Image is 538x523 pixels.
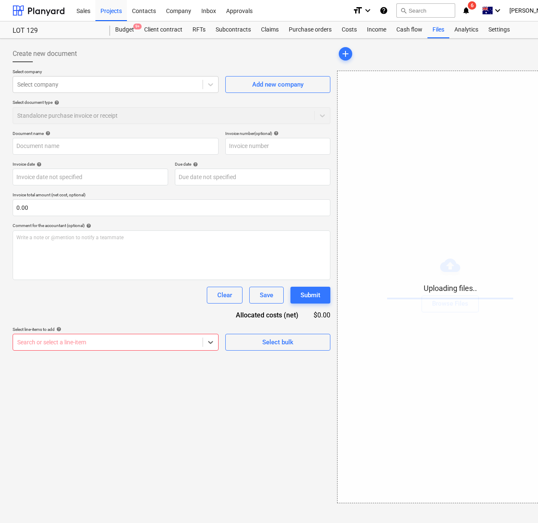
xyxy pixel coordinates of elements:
[13,327,219,332] div: Select line-items to add
[496,483,538,523] div: 聊天小组件
[256,21,284,38] a: Claims
[44,131,50,136] span: help
[449,21,483,38] a: Analytics
[133,24,142,29] span: 9+
[55,327,61,332] span: help
[110,21,139,38] a: Budget9+
[337,21,362,38] a: Costs
[207,287,243,304] button: Clear
[217,290,232,301] div: Clear
[272,131,279,136] span: help
[262,337,293,348] div: Select bulk
[462,5,470,16] i: notifications
[353,5,363,16] i: format_size
[13,161,168,167] div: Invoice date
[13,26,100,35] div: LOT 129
[187,21,211,38] a: RFTs
[284,21,337,38] a: Purchase orders
[496,483,538,523] iframe: Chat Widget
[13,192,330,199] p: Invoice total amount (net cost, optional)
[362,21,391,38] a: Income
[225,334,330,351] button: Select bulk
[252,79,303,90] div: Add new company
[427,21,449,38] a: Files
[175,169,330,185] input: Due date not specified
[249,287,284,304] button: Save
[301,290,320,301] div: Submit
[53,100,59,105] span: help
[175,161,330,167] div: Due date
[340,49,351,59] span: add
[483,21,515,38] a: Settings
[35,162,42,167] span: help
[380,5,388,16] i: Knowledge base
[225,76,330,93] button: Add new company
[468,1,476,10] span: 6
[225,138,330,155] input: Invoice number
[13,69,219,76] p: Select company
[13,223,330,228] div: Comment for the accountant (optional)
[260,290,273,301] div: Save
[312,310,330,320] div: $0.00
[290,287,330,304] button: Submit
[221,310,312,320] div: Allocated costs (net)
[13,169,168,185] input: Invoice date not specified
[400,7,407,14] span: search
[13,131,219,136] div: Document name
[13,100,330,105] div: Select document type
[225,131,330,136] div: Invoice number (optional)
[191,162,198,167] span: help
[211,21,256,38] a: Subcontracts
[13,49,77,59] span: Create new document
[493,5,503,16] i: keyboard_arrow_down
[387,283,513,293] p: Uploading files..
[391,21,427,38] a: Cash flow
[139,21,187,38] a: Client contract
[13,138,219,155] input: Document name
[84,223,91,228] span: help
[363,5,373,16] i: keyboard_arrow_down
[396,3,455,18] button: Search
[110,21,139,38] div: Budget
[13,199,330,216] input: Invoice total amount (net cost, optional)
